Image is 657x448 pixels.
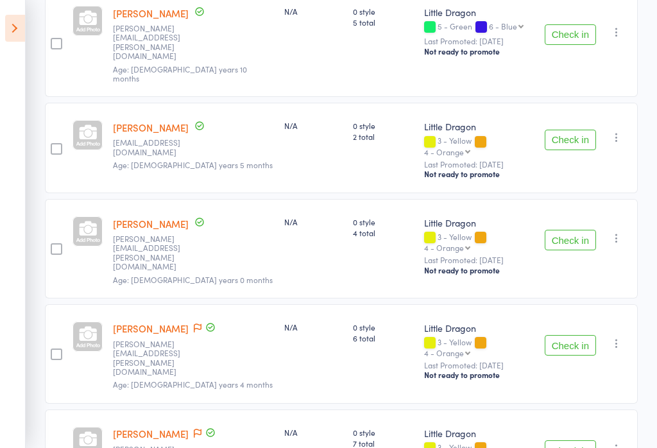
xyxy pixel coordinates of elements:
[353,322,414,332] span: 0 style
[284,322,343,332] div: N/A
[424,232,534,252] div: 3 - Yellow
[284,6,343,17] div: N/A
[113,138,196,157] small: flicnicholls@hotmail.com
[113,159,273,170] span: Age: [DEMOGRAPHIC_DATA] years 5 months
[545,230,596,250] button: Check in
[424,148,464,156] div: 4 - Orange
[424,46,534,56] div: Not ready to promote
[489,22,517,30] div: 6 - Blue
[424,349,464,357] div: 4 - Orange
[284,120,343,131] div: N/A
[424,22,534,33] div: 5 - Green
[113,64,247,83] span: Age: [DEMOGRAPHIC_DATA] years 10 months
[353,227,414,238] span: 4 total
[424,169,534,179] div: Not ready to promote
[113,217,189,230] a: [PERSON_NAME]
[424,120,534,133] div: Little Dragon
[424,322,534,334] div: Little Dragon
[284,427,343,438] div: N/A
[424,243,464,252] div: 4 - Orange
[353,6,414,17] span: 0 style
[284,216,343,227] div: N/A
[113,340,196,377] small: Natalie.petrakos@hotmail.com
[545,24,596,45] button: Check in
[113,427,189,440] a: [PERSON_NAME]
[113,274,273,285] span: Age: [DEMOGRAPHIC_DATA] years 0 months
[353,17,414,28] span: 5 total
[353,332,414,343] span: 6 total
[113,24,196,61] small: nicola.abel@monash.edu
[424,361,534,370] small: Last Promoted: [DATE]
[545,335,596,356] button: Check in
[113,121,189,134] a: [PERSON_NAME]
[424,37,534,46] small: Last Promoted: [DATE]
[353,216,414,227] span: 0 style
[424,265,534,275] div: Not ready to promote
[424,255,534,264] small: Last Promoted: [DATE]
[424,216,534,229] div: Little Dragon
[424,427,534,440] div: Little Dragon
[353,120,414,131] span: 0 style
[113,6,189,20] a: [PERSON_NAME]
[424,338,534,357] div: 3 - Yellow
[353,131,414,142] span: 2 total
[545,130,596,150] button: Check in
[113,322,189,335] a: [PERSON_NAME]
[424,160,534,169] small: Last Promoted: [DATE]
[424,6,534,19] div: Little Dragon
[424,370,534,380] div: Not ready to promote
[113,234,196,271] small: Janelle.clapton@gmail.com
[353,427,414,438] span: 0 style
[113,379,273,390] span: Age: [DEMOGRAPHIC_DATA] years 4 months
[424,136,534,155] div: 3 - Yellow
